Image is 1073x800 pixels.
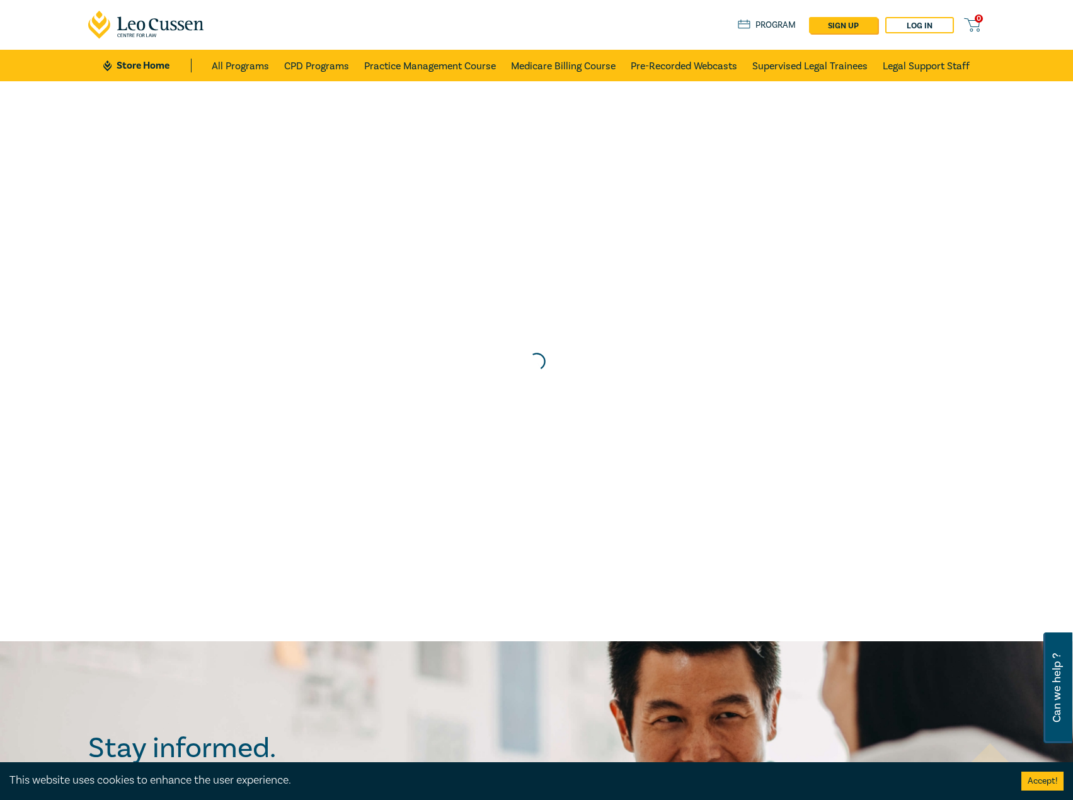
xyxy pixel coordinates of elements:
[1051,640,1063,736] span: Can we help ?
[1021,772,1064,791] button: Accept cookies
[809,17,878,33] a: sign up
[631,50,737,81] a: Pre-Recorded Webcasts
[738,18,796,32] a: Program
[364,50,496,81] a: Practice Management Course
[885,17,954,33] a: Log in
[212,50,269,81] a: All Programs
[9,772,1002,789] div: This website uses cookies to enhance the user experience.
[975,14,983,23] span: 0
[752,50,868,81] a: Supervised Legal Trainees
[284,50,349,81] a: CPD Programs
[103,59,191,72] a: Store Home
[88,732,386,765] h2: Stay informed.
[511,50,616,81] a: Medicare Billing Course
[883,50,970,81] a: Legal Support Staff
